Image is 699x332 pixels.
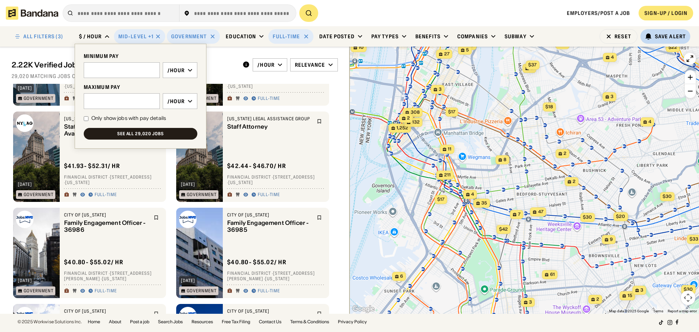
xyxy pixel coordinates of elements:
img: City of New York logo [179,307,197,324]
div: City of [US_STATE] [64,212,149,218]
a: Post a job [130,320,149,324]
span: $37 [528,62,537,67]
span: $33 [690,236,698,242]
span: 4 [471,191,474,198]
div: /hour [257,62,275,68]
span: 61 [550,272,555,278]
div: Government [24,96,54,101]
a: Terms (opens in new tab) [653,309,663,313]
span: 1,252 [396,125,408,131]
span: 27 [444,51,450,57]
span: 2 [596,296,599,302]
span: 47 [538,209,544,215]
img: City of New York logo [16,211,33,228]
div: Full-time [95,192,117,198]
span: 4 [648,119,651,125]
div: Full-time [95,288,117,294]
span: $30 [663,194,672,199]
div: +1 [148,33,154,40]
a: Contact Us [259,320,281,324]
div: $ 41.93 - $52.31 / hr [64,162,120,170]
img: Google [351,304,375,314]
div: Financial District · [STREET_ADDRESS][PERSON_NAME] · [US_STATE] [64,270,162,282]
span: $30 [684,286,693,292]
div: City of [US_STATE] [227,212,312,218]
span: $42 [499,226,508,232]
button: Map camera controls [681,290,695,305]
div: [DATE] [181,278,195,283]
span: 2 [573,179,576,185]
div: $ 42.44 - $46.70 / hr [227,162,286,170]
span: 211 [444,172,451,178]
div: SIGN-UP / LOGIN [644,10,687,16]
div: © 2025 Workwise Solutions Inc. [17,320,82,324]
div: Only show jobs with pay details [91,115,166,122]
div: 2.22K Verified Jobs [12,60,237,69]
div: Family Engagement Officer - 36986 [64,219,149,233]
div: 29,020 matching jobs on [DOMAIN_NAME] [12,73,338,79]
span: 308 [411,109,420,116]
div: Pay Types [371,33,399,40]
div: City of [US_STATE] [64,308,149,314]
div: Financial District · [STREET_ADDRESS][PERSON_NAME] · [US_STATE] [227,270,325,282]
div: Government [24,289,54,293]
div: See all 29,020 jobs [117,132,164,136]
span: $22 [668,44,677,50]
span: $17 [448,109,455,114]
a: Home [88,320,100,324]
div: Staff Attorney (2 Positions Available- Matrimonial Project) [64,123,149,137]
div: Date Posted [319,33,355,40]
div: $ / hour [79,33,102,40]
div: Financial District · [STREET_ADDRESS] · [US_STATE] [227,78,325,89]
img: City of New York logo [16,307,33,324]
div: Financial District · [STREET_ADDRESS] · [US_STATE] [64,174,162,185]
div: MINIMUM PAY [84,53,197,59]
div: Staff Attorney [227,123,312,130]
div: ALL FILTERS (3) [23,34,63,39]
div: Subway [505,33,526,40]
span: $20 [616,214,625,219]
div: MAXIMUM PAY [84,84,197,90]
span: 8 [503,157,506,163]
div: grid [12,84,338,314]
div: Education [226,33,256,40]
span: 3 [611,94,613,100]
div: City of [US_STATE] [227,308,312,314]
div: Reset [615,34,631,39]
div: Relevance [295,62,325,68]
a: Privacy Policy [338,320,367,324]
span: 4 [611,54,614,60]
span: 3 [640,287,643,293]
div: [DATE] [18,278,32,283]
div: Save Alert [655,33,686,40]
span: 7 [518,211,521,218]
span: 2 [564,151,566,157]
span: $17 [437,196,445,202]
div: [US_STATE] Legal Assistance Group [64,116,149,122]
div: Companies [457,33,488,40]
span: $18 [545,104,553,109]
a: Search Jobs [158,320,183,324]
img: New York Legal Assistance Group logo [16,114,33,132]
div: Benefits [415,33,441,40]
div: [DATE] [181,182,195,187]
div: Family Engagement Officer - 36985 [227,219,312,233]
div: [US_STATE] Legal Assistance Group [227,116,312,122]
div: Government [24,192,54,197]
span: 10 [359,44,364,51]
div: Government [187,192,217,197]
span: 6 [400,273,403,280]
div: Government [187,289,217,293]
span: 5 [466,47,469,53]
span: 9 [610,237,613,243]
div: Financial District · [STREET_ADDRESS] · [US_STATE] [64,78,162,89]
span: Employers/Post a job [567,10,630,16]
div: Full-time [273,33,300,40]
div: Government [171,33,207,40]
div: Full-time [258,96,280,102]
span: 9 [530,65,533,71]
input: Only show jobs with pay details [84,116,88,121]
span: 2 [407,115,410,121]
div: /hour [167,98,185,105]
span: 3 [529,299,532,305]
